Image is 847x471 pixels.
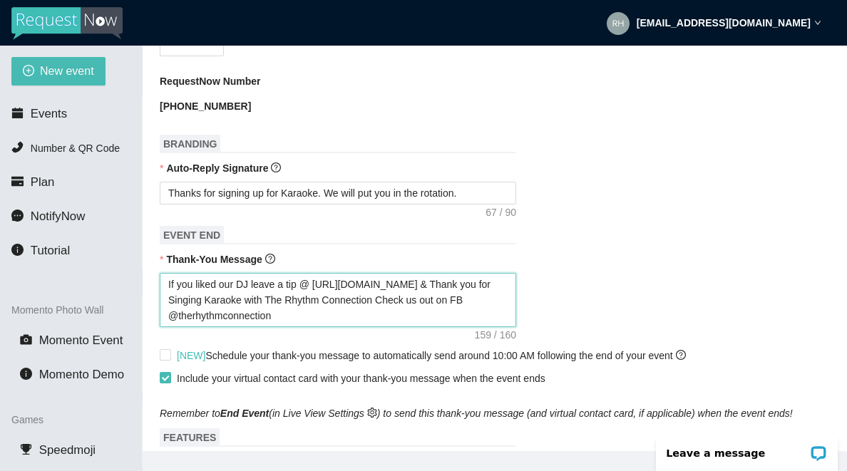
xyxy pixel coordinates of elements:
[23,65,34,78] span: plus-circle
[177,350,205,361] span: [NEW]
[160,428,220,447] span: FEATURES
[20,443,32,455] span: trophy
[160,273,516,327] textarea: If you liked our DJ leave a tip @ [URL][DOMAIN_NAME] & Thank you for Singing Karaoke with The Rhy...
[39,443,96,457] span: Speedmoji
[160,226,224,244] span: EVENT END
[637,17,811,29] strong: [EMAIL_ADDRESS][DOMAIN_NAME]
[39,368,124,381] span: Momento Demo
[31,143,120,154] span: Number & QR Code
[11,244,24,256] span: info-circle
[31,175,55,189] span: Plan
[40,62,94,80] span: New event
[160,182,516,205] textarea: Thanks for signing up for Karaoke. We will put you in the rotation.
[11,7,123,40] img: RequestNow
[160,135,220,153] span: BRANDING
[160,408,793,419] i: Remember to (in Live View Settings ) to send this thank-you message (and virtual contact card, if...
[265,254,275,264] span: question-circle
[220,408,269,419] b: End Event
[676,350,686,360] span: question-circle
[607,12,630,35] img: aaa7bb0bfbf9eacfe7a42b5dcf2cbb08
[177,373,545,384] span: Include your virtual contact card with your thank-you message when the event ends
[367,408,377,418] span: setting
[11,107,24,119] span: calendar
[11,141,24,153] span: phone
[39,333,123,347] span: Momento Event
[31,244,70,257] span: Tutorial
[166,162,268,174] b: Auto-Reply Signature
[31,209,85,223] span: NotifyNow
[31,107,67,120] span: Events
[20,333,32,346] span: camera
[20,368,32,380] span: info-circle
[11,209,24,222] span: message
[177,350,686,361] span: Schedule your thank-you message to automatically send around 10:00 AM following the end of your e...
[166,254,262,265] b: Thank-You Message
[647,426,847,471] iframe: LiveChat chat widget
[271,162,281,172] span: question-circle
[814,19,821,26] span: down
[160,100,251,112] b: [PHONE_NUMBER]
[11,175,24,187] span: credit-card
[160,73,261,89] b: RequestNow Number
[11,57,106,86] button: plus-circleNew event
